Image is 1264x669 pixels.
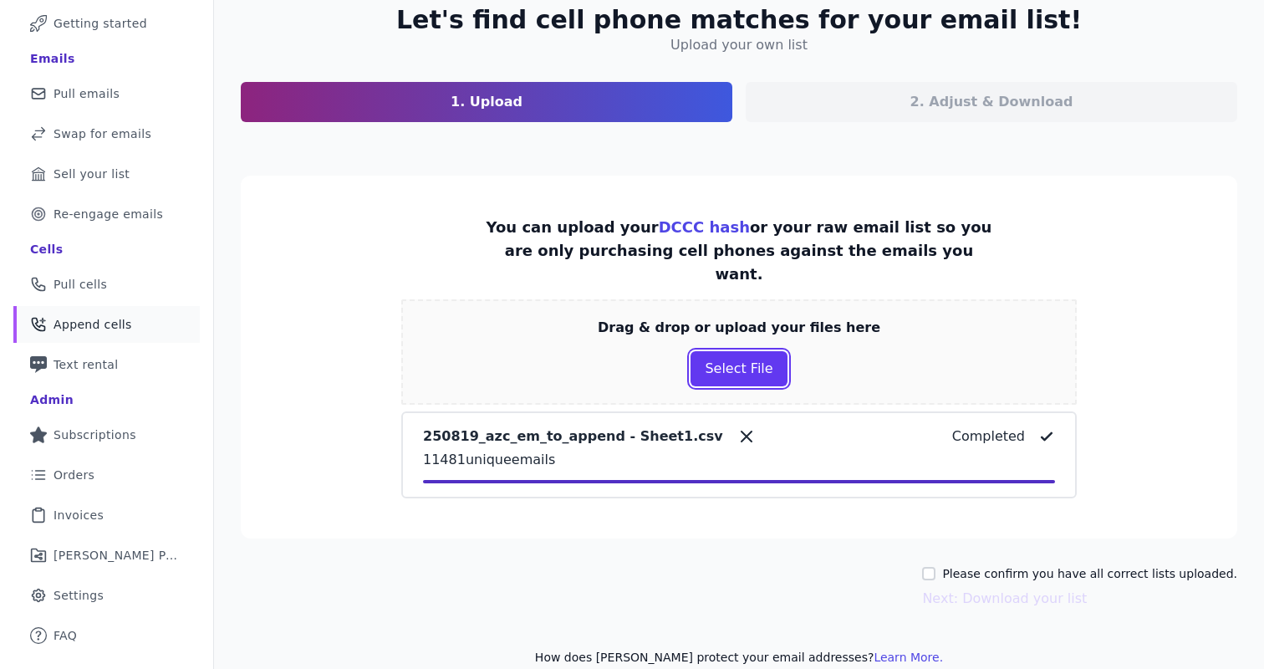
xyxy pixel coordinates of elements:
[54,276,107,293] span: Pull cells
[670,35,808,55] h4: Upload your own list
[54,356,119,373] span: Text rental
[942,565,1237,582] label: Please confirm you have all correct lists uploaded.
[30,50,75,67] div: Emails
[952,426,1025,447] p: Completed
[13,537,200,574] a: [PERSON_NAME] Performance
[54,467,94,483] span: Orders
[13,457,200,493] a: Orders
[54,426,136,443] span: Subscriptions
[922,589,1087,609] button: Next: Download your list
[691,351,787,386] button: Select File
[13,497,200,534] a: Invoices
[598,318,880,338] p: Drag & drop or upload your files here
[54,206,163,222] span: Re-engage emails
[241,82,732,122] a: 1. Upload
[13,617,200,654] a: FAQ
[54,125,151,142] span: Swap for emails
[486,216,992,286] p: You can upload your or your raw email list so you are only purchasing cell phones against the ema...
[874,649,943,666] button: Learn More.
[396,5,1082,35] h2: Let's find cell phone matches for your email list!
[54,547,180,564] span: [PERSON_NAME] Performance
[13,156,200,192] a: Sell your list
[54,316,132,333] span: Append cells
[13,266,200,303] a: Pull cells
[13,5,200,42] a: Getting started
[30,241,63,258] div: Cells
[423,450,1055,470] p: 11481 unique emails
[451,92,522,112] p: 1. Upload
[423,426,723,447] p: 250819_azc_em_to_append - Sheet1.csv
[54,627,77,644] span: FAQ
[54,15,147,32] span: Getting started
[30,391,74,408] div: Admin
[54,85,120,102] span: Pull emails
[54,587,104,604] span: Settings
[13,577,200,614] a: Settings
[13,115,200,152] a: Swap for emails
[13,75,200,112] a: Pull emails
[13,306,200,343] a: Append cells
[241,649,1237,666] p: How does [PERSON_NAME] protect your email addresses?
[13,416,200,453] a: Subscriptions
[13,196,200,232] a: Re-engage emails
[910,92,1073,112] p: 2. Adjust & Download
[54,507,104,523] span: Invoices
[13,346,200,383] a: Text rental
[54,166,130,182] span: Sell your list
[659,218,750,236] a: DCCC hash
